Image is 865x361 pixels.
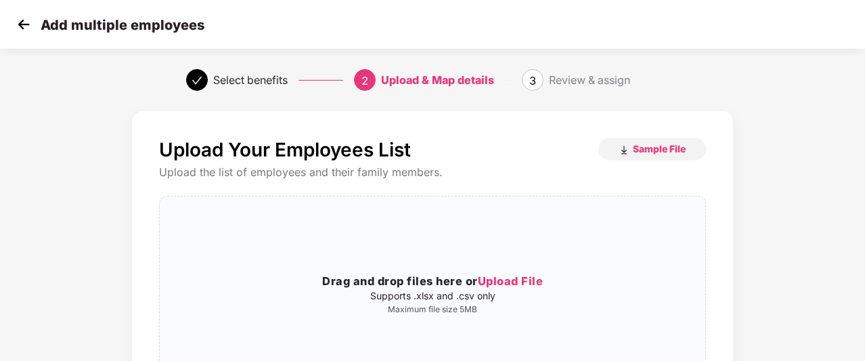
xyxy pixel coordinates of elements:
[14,14,34,35] img: svg+xml;base64,PHN2ZyB4bWxucz0iaHR0cDovL3d3dy53My5vcmcvMjAwMC9zdmciIHdpZHRoPSIzMCIgaGVpZ2h0PSIzMC...
[213,69,288,91] div: Select benefits
[633,142,686,155] span: Sample File
[478,274,544,288] span: Upload File
[598,138,706,160] button: Sample File
[160,304,705,315] p: Maximum file size 5MB
[529,74,536,87] span: 3
[160,273,705,291] h3: Drag and drop files here or
[381,69,494,91] div: Upload & Map details
[619,145,629,156] img: download_icon
[41,17,204,33] p: Add multiple employees
[159,138,411,161] p: Upload Your Employees List
[159,165,706,179] div: Upload the list of employees and their family members.
[361,74,368,87] span: 2
[192,75,202,86] span: check
[549,69,630,91] div: Review & assign
[160,291,705,301] p: Supports .xlsx and .csv only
